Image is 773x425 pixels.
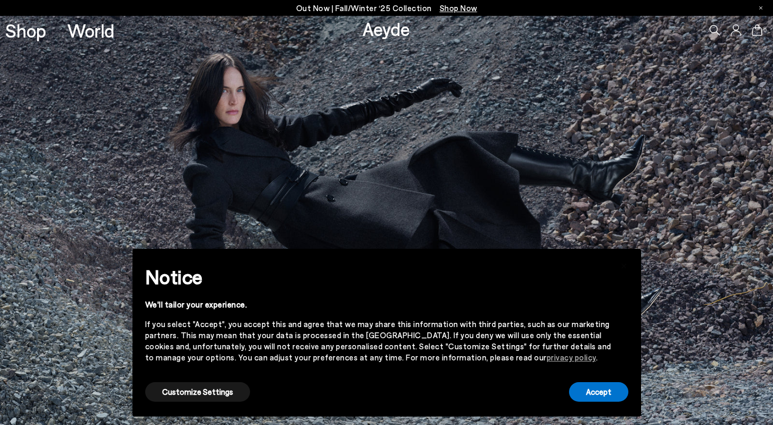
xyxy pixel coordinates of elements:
[362,17,410,40] a: Aeyde
[440,3,477,13] span: Navigate to /collections/new-in
[5,21,46,40] a: Shop
[762,28,768,33] span: 0
[611,252,637,277] button: Close this notice
[145,319,611,363] div: If you select "Accept", you accept this and agree that we may share this information with third p...
[145,299,611,310] div: We'll tailor your experience.
[620,257,628,272] span: ×
[145,263,611,291] h2: Notice
[296,2,477,15] p: Out Now | Fall/Winter ‘25 Collection
[547,352,596,362] a: privacy policy
[752,24,762,36] a: 0
[145,382,250,402] button: Customize Settings
[569,382,628,402] button: Accept
[67,21,114,40] a: World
